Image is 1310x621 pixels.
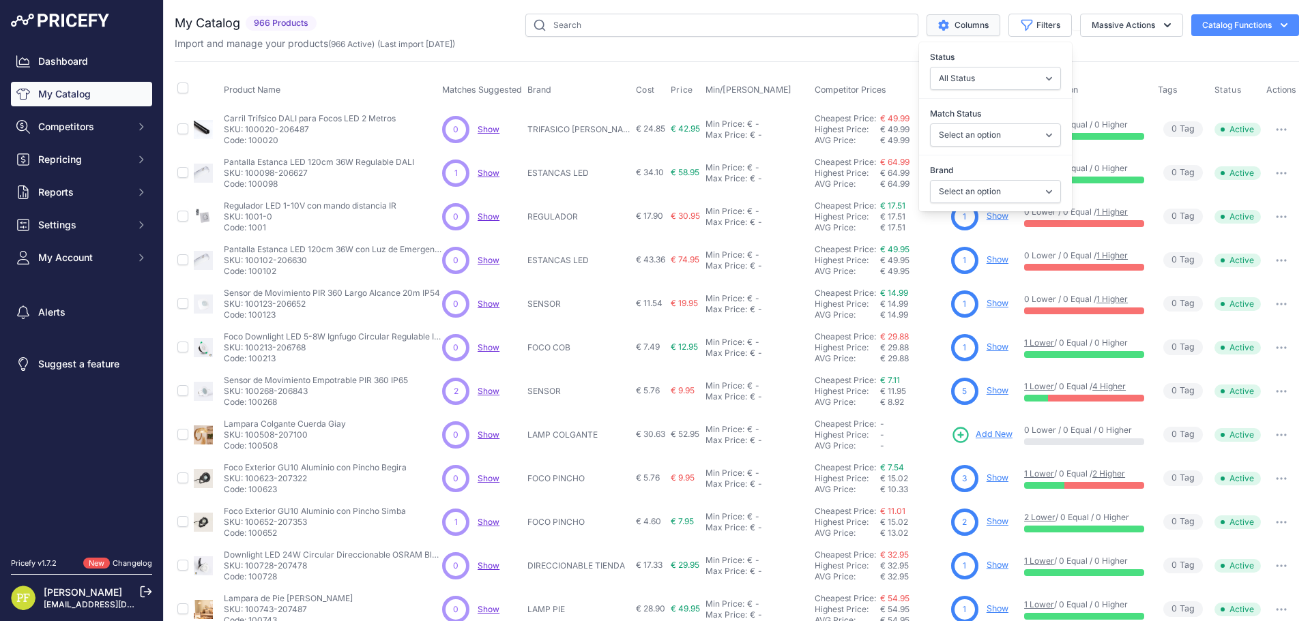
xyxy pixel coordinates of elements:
p: Regulador LED 1-10V con mando distancia IR [224,200,396,211]
a: 1 Higher [1096,250,1128,260]
div: Highest Price: [815,168,880,179]
p: FOCO COB [527,342,630,353]
label: Brand [930,164,1061,177]
a: € 29.88 [880,331,909,342]
span: 0 [453,342,458,354]
div: € [747,162,753,173]
a: 1 Lower [1024,337,1054,348]
div: Max Price: [705,130,747,140]
span: ( ) [328,39,375,49]
p: 0 Lower / 0 Equal / [1024,294,1144,305]
span: € 9.95 [671,472,695,483]
div: AVG Price: [815,222,880,233]
div: - [753,249,759,260]
a: Cheapest Price: [815,462,876,472]
span: 966 Products [246,16,317,31]
span: Show [478,299,499,309]
a: € 49.95 [880,244,909,254]
div: - [753,424,759,435]
span: 1 [963,211,966,223]
p: 0 Lower / 0 Equal / 0 Higher [1024,425,1144,436]
span: Cost [636,85,655,95]
a: Show [478,211,499,222]
span: 0 [1171,210,1177,223]
p: SENSOR [527,299,630,309]
a: Show [478,255,499,265]
span: € 42.95 [671,123,700,134]
p: ESTANCAS LED [527,255,630,266]
span: 0 [1171,341,1177,354]
p: Import and manage your products [175,37,455,50]
span: € 5.76 [636,385,660,395]
span: Active [1214,384,1261,398]
span: Min/[PERSON_NAME] [705,85,791,95]
p: Foco Exterior GU10 Aluminio con Pincho Begira [224,462,407,473]
span: € 34.10 [636,167,664,177]
div: € [747,206,753,217]
a: [PERSON_NAME] [44,586,122,598]
p: 0 Lower / 0 Equal / [1024,250,1144,261]
div: € [747,468,753,479]
span: Tag [1163,339,1203,355]
a: Show [987,298,1008,308]
div: - [755,130,762,140]
div: - [755,391,762,402]
button: Reports [11,180,152,205]
span: Active [1214,428,1261,442]
div: € [750,304,755,315]
p: Pantalla Estanca LED 120cm 36W con Luz de Emergencia IP65 [224,244,442,255]
span: € 17.51 [880,211,905,222]
button: Catalog Functions [1191,14,1299,36]
div: € 49.95 [880,266,946,277]
span: Settings [38,218,128,232]
span: Competitor Prices [815,85,886,95]
span: Active [1214,123,1261,136]
span: 0 [453,298,458,310]
p: SKU: 100213-206768 [224,342,442,353]
span: € 30.95 [671,211,700,221]
a: Changelog [113,558,152,568]
span: € 5.76 [636,472,660,483]
div: Min Price: [705,468,744,479]
div: € [747,293,753,304]
a: Show [478,124,499,134]
a: 4 Higher [1092,381,1126,391]
div: € 8.92 [880,397,946,408]
div: - [755,173,762,184]
a: Show [478,560,499,571]
span: Brand [527,85,551,95]
a: Show [478,429,499,440]
a: Alerts [11,300,152,324]
div: Min Price: [705,424,744,435]
div: € [750,260,755,271]
p: Pantalla Estanca LED 120cm 36W Regulable DALI [224,157,414,168]
div: € [750,435,755,446]
p: Sensor de Movimiento Empotrable PIR 360 IP65 [224,375,408,386]
button: Cost [636,85,658,95]
span: 1 [454,167,458,179]
p: ESTANCAS LED [527,168,630,179]
a: € 7.11 [880,375,900,385]
span: Show [478,168,499,178]
div: Highest Price: [815,429,880,440]
a: Cheapest Price: [815,244,876,254]
p: TRIFASICO [PERSON_NAME] [527,124,630,135]
a: Show [987,603,1008,614]
a: Cheapest Price: [815,157,876,167]
p: SKU: 100508-207100 [224,429,346,440]
button: Competitors [11,115,152,139]
span: € 9.95 [671,385,695,395]
span: € 17.90 [636,211,663,221]
a: 1 Lower [1024,556,1054,566]
span: Tag [1163,383,1203,399]
span: Actions [1266,85,1296,95]
a: Cheapest Price: [815,419,876,429]
p: Code: 100508 [224,440,346,451]
span: Show [478,342,499,352]
span: - [880,429,884,440]
span: (Last import [DATE]) [377,39,455,49]
div: - [755,435,762,446]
